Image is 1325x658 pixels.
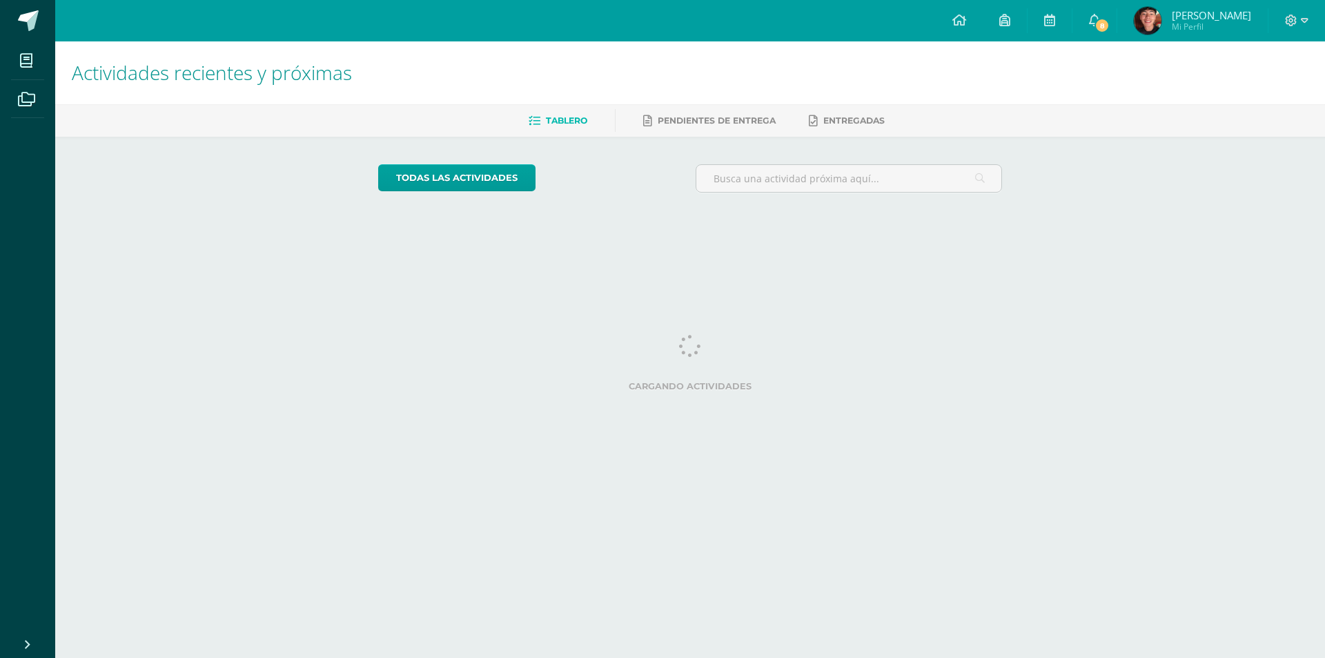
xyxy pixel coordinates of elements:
[643,110,776,132] a: Pendientes de entrega
[823,115,885,126] span: Entregadas
[72,59,352,86] span: Actividades recientes y próximas
[546,115,587,126] span: Tablero
[1134,7,1161,35] img: e70995bc0ba08f5659a4fe66d06bdeef.png
[378,164,536,191] a: todas las Actividades
[529,110,587,132] a: Tablero
[658,115,776,126] span: Pendientes de entrega
[1095,18,1110,33] span: 8
[809,110,885,132] a: Entregadas
[1172,21,1251,32] span: Mi Perfil
[696,165,1002,192] input: Busca una actividad próxima aquí...
[1172,8,1251,22] span: [PERSON_NAME]
[378,381,1003,391] label: Cargando actividades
